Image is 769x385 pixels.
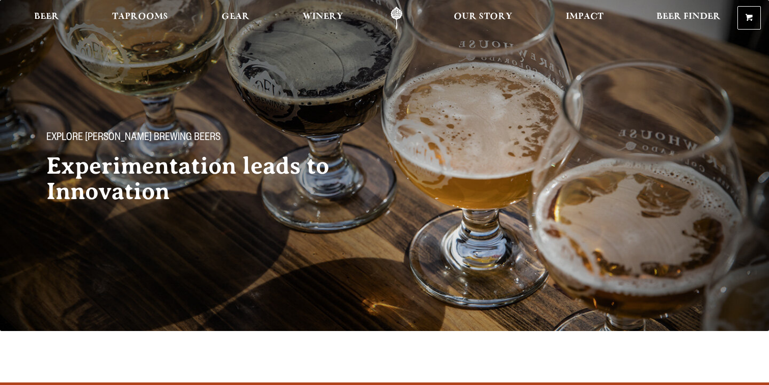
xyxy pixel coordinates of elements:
[303,13,343,21] span: Winery
[650,7,727,30] a: Beer Finder
[656,13,721,21] span: Beer Finder
[447,7,519,30] a: Our Story
[46,132,221,145] span: Explore [PERSON_NAME] Brewing Beers
[215,7,256,30] a: Gear
[46,153,364,204] h2: Experimentation leads to Innovation
[28,7,66,30] a: Beer
[566,13,603,21] span: Impact
[222,13,250,21] span: Gear
[377,7,416,30] a: Odell Home
[105,7,175,30] a: Taprooms
[112,13,168,21] span: Taprooms
[559,7,610,30] a: Impact
[296,7,350,30] a: Winery
[454,13,512,21] span: Our Story
[34,13,59,21] span: Beer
